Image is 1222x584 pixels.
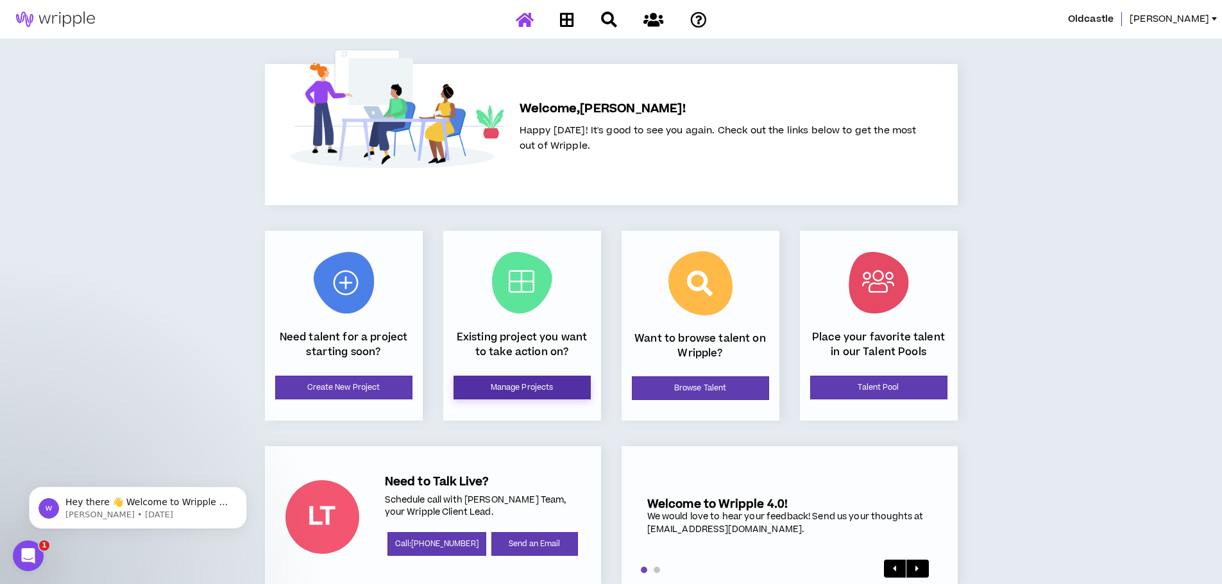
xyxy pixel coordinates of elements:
[285,480,359,554] div: Lauren-Bridget T.
[520,124,917,153] span: Happy [DATE]! It's good to see you again. Check out the links below to get the most out of Wripple.
[454,330,591,359] p: Existing project you want to take action on?
[385,494,581,519] p: Schedule call with [PERSON_NAME] Team, your Wripple Client Lead.
[647,497,932,511] h5: Welcome to Wripple 4.0!
[275,330,412,359] p: Need talent for a project starting soon?
[13,540,44,571] iframe: Intercom live chat
[314,252,374,313] img: New Project
[520,100,917,118] h5: Welcome, [PERSON_NAME] !
[632,331,769,360] p: Want to browse talent on Wripple?
[39,540,49,551] span: 1
[10,460,266,549] iframe: Intercom notifications message
[275,376,412,399] a: Create New Project
[810,376,947,399] a: Talent Pool
[454,376,591,399] a: Manage Projects
[492,252,552,313] img: Current Projects
[632,376,769,400] a: Browse Talent
[1068,12,1114,26] span: Oldcastle
[849,252,909,313] img: Talent Pool
[1130,12,1209,26] span: [PERSON_NAME]
[810,330,947,359] p: Place your favorite talent in our Talent Pools
[491,532,578,556] a: Send an Email
[387,532,486,556] a: Call:[PHONE_NUMBER]
[647,511,932,536] div: We would love to hear your feedback! Send us your thoughts at [EMAIL_ADDRESS][DOMAIN_NAME].
[308,505,337,529] div: LT
[385,475,581,488] h5: Need to Talk Live?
